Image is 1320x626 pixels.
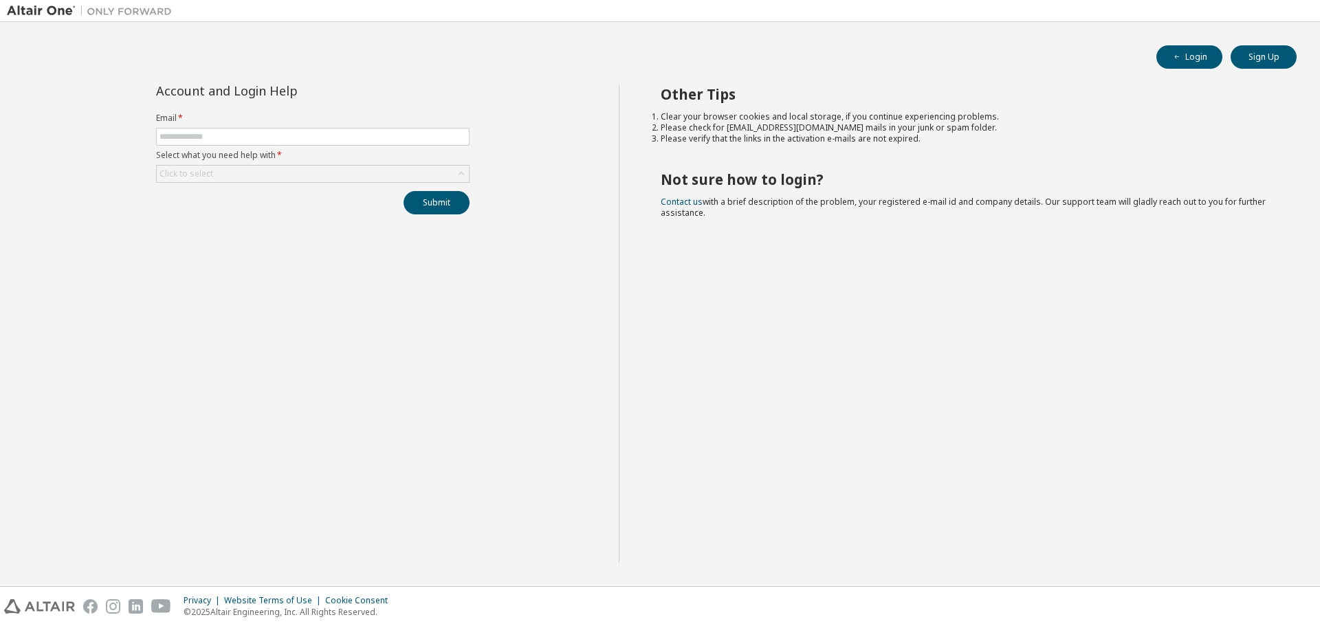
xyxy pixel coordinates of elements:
p: © 2025 Altair Engineering, Inc. All Rights Reserved. [184,606,396,618]
label: Select what you need help with [156,150,470,161]
li: Please verify that the links in the activation e-mails are not expired. [661,133,1273,144]
button: Sign Up [1231,45,1297,69]
li: Please check for [EMAIL_ADDRESS][DOMAIN_NAME] mails in your junk or spam folder. [661,122,1273,133]
div: Website Terms of Use [224,595,325,606]
img: facebook.svg [83,599,98,614]
span: with a brief description of the problem, your registered e-mail id and company details. Our suppo... [661,196,1266,219]
button: Login [1156,45,1222,69]
div: Privacy [184,595,224,606]
h2: Other Tips [661,85,1273,103]
img: youtube.svg [151,599,171,614]
img: altair_logo.svg [4,599,75,614]
div: Click to select [159,168,213,179]
h2: Not sure how to login? [661,170,1273,188]
a: Contact us [661,196,703,208]
li: Clear your browser cookies and local storage, if you continue experiencing problems. [661,111,1273,122]
img: Altair One [7,4,179,18]
img: instagram.svg [106,599,120,614]
button: Submit [404,191,470,214]
div: Cookie Consent [325,595,396,606]
img: linkedin.svg [129,599,143,614]
div: Account and Login Help [156,85,407,96]
label: Email [156,113,470,124]
div: Click to select [157,166,469,182]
